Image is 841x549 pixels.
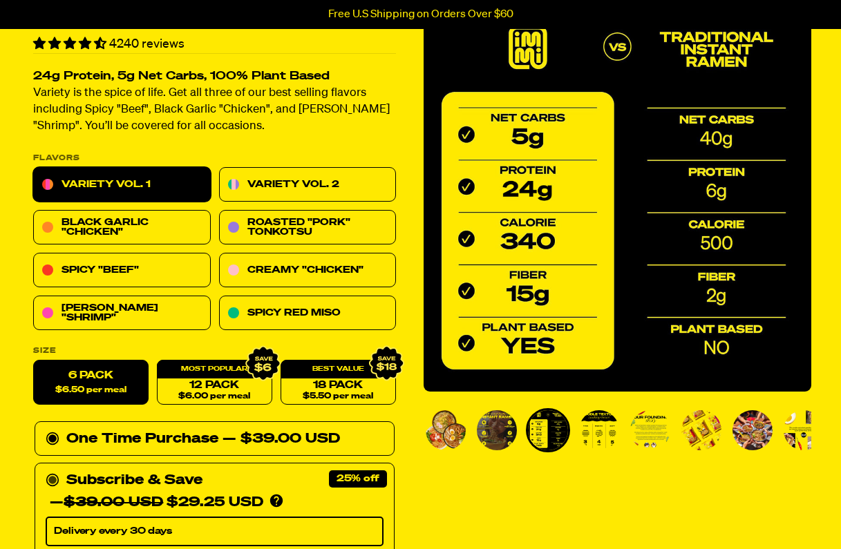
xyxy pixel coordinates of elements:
div: — $29.25 USD [50,492,263,514]
img: Variety Vol. 1 [424,4,811,392]
a: 12 Pack$6.00 per meal [157,360,272,405]
img: Variety Vol. 1 [528,410,568,450]
a: [PERSON_NAME] "Shrimp" [33,296,211,331]
span: $5.50 per meal [303,392,373,401]
li: Go to slide 2 [475,408,519,452]
p: Variety is the spice of life. Get all three of our best selling flavors including Spicy "Beef", B... [33,86,396,135]
img: Variety Vol. 1 [681,410,721,450]
iframe: Marketing Popup [7,485,146,542]
img: Variety Vol. 1 [630,410,670,450]
h2: 24g Protein, 5g Net Carbs, 100% Plant Based [33,71,396,83]
span: $6.00 per meal [178,392,250,401]
a: Spicy Red Miso [219,296,397,331]
a: 18 Pack$5.50 per meal [281,360,396,405]
a: Spicy "Beef" [33,253,211,288]
label: Size [33,347,396,355]
a: Variety Vol. 1 [33,168,211,202]
img: Variety Vol. 1 [733,410,773,450]
li: Go to slide 6 [679,408,724,452]
img: Variety Vol. 1 [426,410,466,450]
li: Go to slide 1 [424,408,468,452]
a: Variety Vol. 2 [219,168,397,202]
img: Variety Vol. 1 [784,410,824,450]
a: Black Garlic "Chicken" [33,211,211,245]
li: Go to slide 7 [730,408,775,452]
span: $6.50 per meal [55,386,126,395]
div: — $39.00 USD [223,428,340,450]
li: Go to slide 4 [577,408,621,452]
div: Subscribe & Save [66,470,202,492]
div: PDP main carousel thumbnails [424,408,811,452]
p: Free U.S Shipping on Orders Over $60 [328,8,513,21]
select: Subscribe & Save —$39.00 USD$29.25 USD Products are automatically delivered on your schedule. No ... [46,517,384,546]
a: Roasted "Pork" Tonkotsu [219,211,397,245]
div: One Time Purchase [46,428,384,450]
span: 4240 reviews [109,38,185,50]
p: Flavors [33,155,396,162]
li: 3 of 8 [424,4,811,392]
label: 6 Pack [33,360,149,405]
a: Creamy "Chicken" [219,253,397,288]
img: Variety Vol. 1 [579,410,619,450]
div: PDP main carousel [424,4,811,392]
img: Variety Vol. 1 [477,410,517,450]
li: Go to slide 3 [526,408,570,452]
li: Go to slide 5 [628,408,672,452]
span: 4.55 stars [33,38,109,50]
li: Go to slide 8 [782,408,826,452]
